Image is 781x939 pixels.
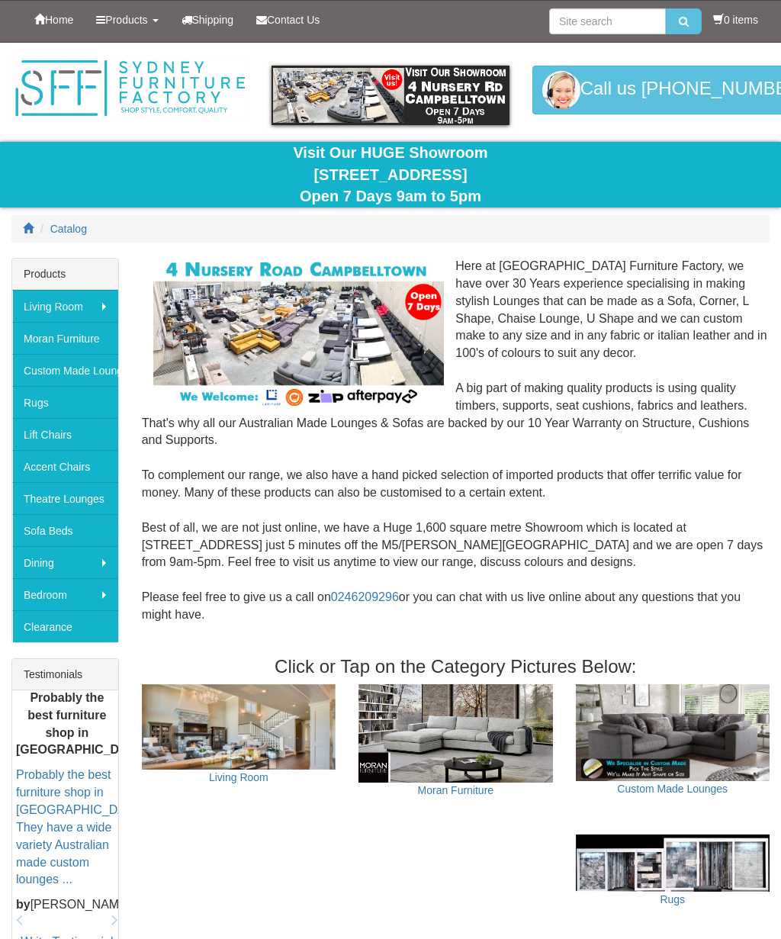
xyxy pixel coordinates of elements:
[209,771,268,783] a: Living Room
[245,1,331,39] a: Contact Us
[45,14,73,26] span: Home
[192,14,234,26] span: Shipping
[12,418,118,450] a: Lift Chairs
[170,1,246,39] a: Shipping
[12,482,118,514] a: Theatre Lounges
[16,898,31,911] b: by
[50,223,87,235] a: Catalog
[12,659,118,690] div: Testimonials
[660,893,685,905] a: Rugs
[16,691,146,757] b: Probably the best furniture shop in [GEOGRAPHIC_DATA]
[576,684,770,781] img: Custom Made Lounges
[12,386,118,418] a: Rugs
[16,896,118,914] p: [PERSON_NAME]
[12,259,118,290] div: Products
[142,657,770,677] h3: Click or Tap on the Category Pictures Below:
[267,14,320,26] span: Contact Us
[576,834,770,892] img: Rugs
[12,546,118,578] a: Dining
[549,8,666,34] input: Site search
[418,784,494,796] a: Moran Furniture
[617,783,728,795] a: Custom Made Lounges
[85,1,169,39] a: Products
[331,590,399,603] a: 0246209296
[142,684,336,770] img: Living Room
[12,610,118,642] a: Clearance
[11,142,770,207] div: Visit Our HUGE Showroom [STREET_ADDRESS] Open 7 Days 9am to 5pm
[272,66,509,125] img: showroom.gif
[23,1,85,39] a: Home
[153,258,445,409] img: Corner Modular Lounges
[11,58,249,119] img: Sydney Furniture Factory
[713,12,758,27] li: 0 items
[12,290,118,322] a: Living Room
[12,514,118,546] a: Sofa Beds
[12,578,118,610] a: Bedroom
[12,450,118,482] a: Accent Chairs
[12,322,118,354] a: Moran Furniture
[16,768,146,886] a: Probably the best furniture shop in [GEOGRAPHIC_DATA]. They have a wide variety Australian made c...
[12,354,118,386] a: Custom Made Lounges
[105,14,147,26] span: Products
[358,684,552,783] img: Moran Furniture
[142,258,770,642] div: Here at [GEOGRAPHIC_DATA] Furniture Factory, we have over 30 Years experience specialising in mak...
